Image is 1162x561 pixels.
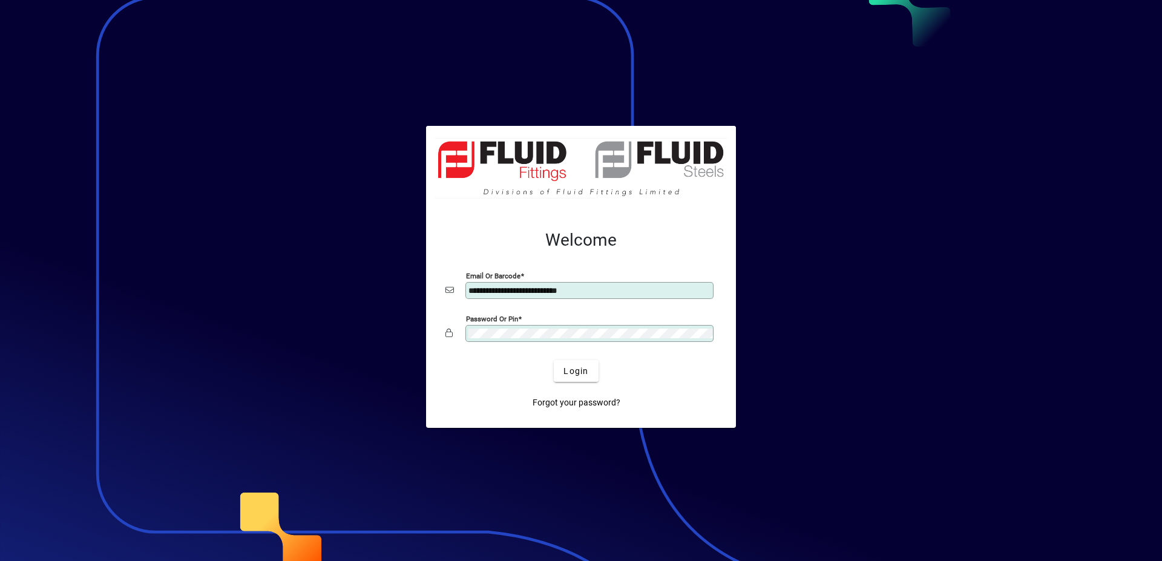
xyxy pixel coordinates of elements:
span: Login [563,365,588,378]
span: Forgot your password? [533,396,620,409]
a: Forgot your password? [528,392,625,413]
mat-label: Email or Barcode [466,272,520,280]
button: Login [554,360,598,382]
mat-label: Password or Pin [466,315,518,323]
h2: Welcome [445,230,717,251]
